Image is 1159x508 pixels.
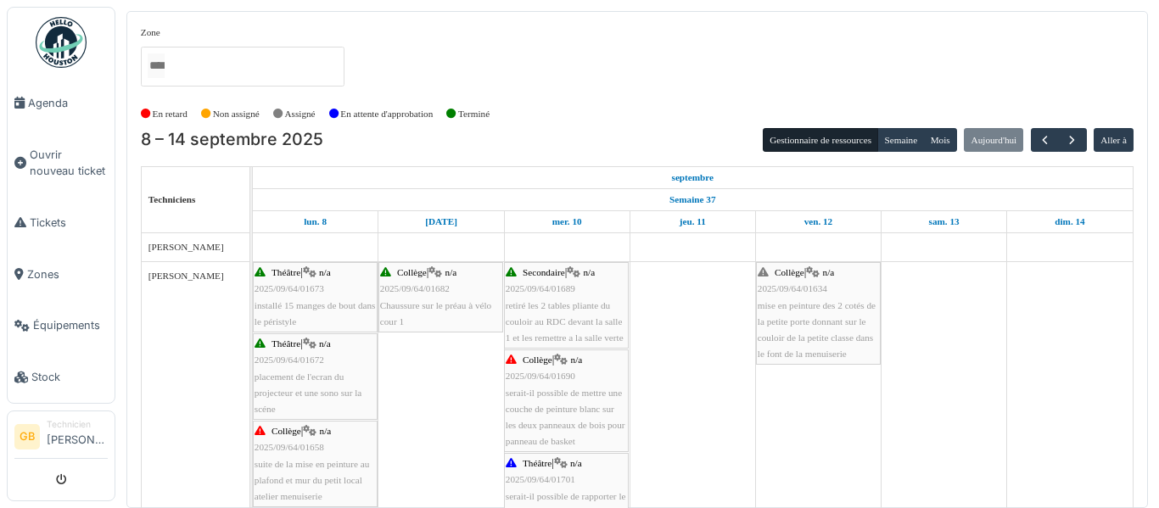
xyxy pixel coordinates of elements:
span: Chaussure sur le préau à vélo cour 1 [380,300,491,327]
span: Zones [27,266,108,282]
a: 8 septembre 2025 [300,211,331,232]
div: | [506,265,627,346]
span: 2025/09/64/01673 [255,283,324,293]
span: retiré les 2 tables pliante du couloir au RDC devant la salle 1 et les remettre a la salle verte [506,300,624,343]
a: 9 septembre 2025 [421,211,462,232]
span: Techniciens [148,194,196,204]
img: Badge_color-CXgf-gQk.svg [36,17,87,68]
span: n/a [445,267,457,277]
a: Zones [8,248,115,300]
span: n/a [320,426,332,436]
a: 13 septembre 2025 [925,211,964,232]
a: Agenda [8,77,115,129]
span: 2025/09/64/01658 [255,442,324,452]
input: Tous [148,53,165,78]
a: 10 septembre 2025 [548,211,586,232]
span: Collège [272,426,301,436]
a: Semaine 37 [665,189,719,210]
li: [PERSON_NAME] [47,418,108,455]
a: 11 septembre 2025 [675,211,710,232]
button: Semaine [877,128,924,152]
span: Agenda [28,95,108,111]
a: Stock [8,351,115,403]
a: Tickets [8,197,115,248]
span: serait-il possible de mettre une couche de peinture blanc sur les deux panneaux de bois pour pann... [506,388,625,447]
span: suite de la mise en peinture au plafond et mur du petit local atelier menuiserie [255,459,369,501]
button: Précédent [1031,128,1059,153]
button: Aujourd'hui [964,128,1023,152]
a: 8 septembre 2025 [668,167,719,188]
a: Équipements [8,300,115,352]
span: Ouvrir nouveau ticket [30,147,108,179]
button: Aller à [1094,128,1134,152]
span: 2025/09/64/01690 [506,371,575,381]
span: Théâtre [272,338,300,349]
span: [PERSON_NAME] [148,242,224,252]
div: | [255,265,376,330]
span: 2025/09/64/01672 [255,354,324,365]
span: n/a [319,338,331,349]
span: Stock [31,369,108,385]
label: En retard [153,107,188,121]
span: n/a [319,267,331,277]
button: Suivant [1058,128,1086,153]
li: GB [14,424,40,449]
span: 2025/09/64/01682 [380,283,450,293]
a: Ouvrir nouveau ticket [8,129,115,197]
span: Tickets [30,215,108,231]
span: Équipements [33,317,108,333]
div: | [255,423,376,505]
span: Théâtre [272,267,300,277]
button: Gestionnaire de ressources [763,128,878,152]
span: n/a [823,267,835,277]
span: n/a [570,458,582,468]
span: n/a [571,354,583,365]
label: Terminé [458,107,490,121]
label: En attente d'approbation [340,107,433,121]
label: Non assigné [213,107,260,121]
a: 12 septembre 2025 [800,211,837,232]
label: Zone [141,25,160,40]
div: | [506,352,627,449]
a: 14 septembre 2025 [1050,211,1089,232]
span: mise en peinture des 2 cotés de la petite porte donnant sur le couloir de la petite classe dans l... [758,300,876,360]
span: Théâtre [523,458,552,468]
span: placement de l'ecran du projecteur et une sono sur la scéne [255,371,361,414]
label: Assigné [285,107,316,121]
button: Mois [923,128,957,152]
span: Collège [775,267,804,277]
span: 2025/09/64/01701 [506,474,575,484]
span: 2025/09/64/01634 [758,283,827,293]
div: | [380,265,501,330]
a: GB Technicien[PERSON_NAME] [14,418,108,459]
span: Collège [523,354,552,365]
div: Technicien [47,418,108,431]
span: installé 15 manges de bout dans le péristyle [255,300,376,327]
span: Collège [397,267,427,277]
span: 2025/09/64/01689 [506,283,575,293]
div: | [758,265,879,362]
h2: 8 – 14 septembre 2025 [141,130,323,150]
div: | [255,336,376,417]
span: n/a [583,267,595,277]
span: [PERSON_NAME] [148,271,224,281]
span: Secondaire [523,267,565,277]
